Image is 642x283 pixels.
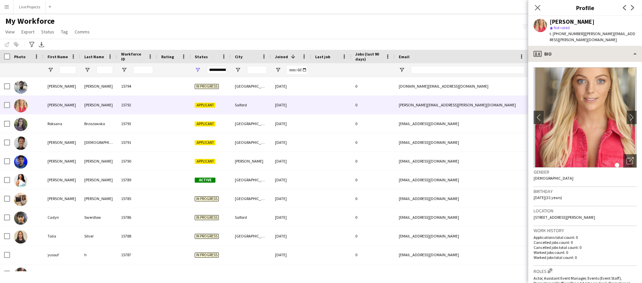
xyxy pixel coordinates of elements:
div: Cadyn [43,208,80,226]
span: Email [399,54,409,59]
p: Worked jobs total count: 0 [534,255,637,260]
div: [DATE] [271,96,311,114]
div: [DATE] [271,264,311,283]
input: First Name Filter Input [60,66,76,74]
div: 15793 [117,114,157,133]
span: Rating [161,54,174,59]
div: [GEOGRAPHIC_DATA] [231,264,271,283]
div: 0 [351,77,395,95]
div: 0 [351,133,395,152]
div: 15794 [117,77,157,95]
span: t. [PHONE_NUMBER] [550,31,584,36]
div: 15786 [117,208,157,226]
div: [PERSON_NAME] [80,264,117,283]
div: [PERSON_NAME] [80,152,117,170]
div: [GEOGRAPHIC_DATA] [231,171,271,189]
span: In progress [195,253,219,258]
button: Open Filter Menu [84,67,90,73]
img: Gabriela Farasheva [14,174,27,187]
div: [DATE] [271,114,311,133]
span: City [235,54,243,59]
div: [EMAIL_ADDRESS][DOMAIN_NAME] [395,189,529,208]
div: Roksana [43,114,80,133]
div: [PERSON_NAME] [43,96,80,114]
span: [DEMOGRAPHIC_DATA] [534,176,573,181]
div: 15785 [117,189,157,208]
div: [DOMAIN_NAME][EMAIL_ADDRESS][DOMAIN_NAME] [395,77,529,95]
div: [DATE] [271,152,311,170]
div: [EMAIL_ADDRESS][DOMAIN_NAME] [395,208,529,226]
span: First Name [48,54,68,59]
span: Last Name [84,54,104,59]
div: [EMAIL_ADDRESS][DOMAIN_NAME] [395,171,529,189]
app-action-btn: Advanced filters [28,40,36,49]
div: Brzozowska [80,114,117,133]
img: Jevon Kelly [14,155,27,169]
span: Applicant [195,103,215,108]
div: 15791 [117,133,157,152]
div: [EMAIL_ADDRESS][DOMAIN_NAME] [395,133,529,152]
div: 0 [351,208,395,226]
div: 15792 [117,96,157,114]
img: Talia Silver [14,230,27,244]
span: Applicant [195,121,215,126]
div: Swerdlow [80,208,117,226]
h3: Location [534,208,637,214]
div: Salford [231,208,271,226]
img: Bob Muhabuzi [14,136,27,150]
img: Annie Dan [14,193,27,206]
input: Last Name Filter Input [96,66,113,74]
span: Jobs (last 90 days) [355,52,383,62]
div: [PERSON_NAME] [43,189,80,208]
a: Comms [72,27,92,36]
app-action-btn: Export XLSX [37,40,45,49]
span: Tag [61,29,68,35]
span: My Workforce [5,16,55,26]
div: Salford [231,96,271,114]
div: [GEOGRAPHIC_DATA] [231,77,271,95]
div: [DATE] [271,208,311,226]
div: [PERSON_NAME] [80,96,117,114]
span: In progress [195,196,219,201]
span: View [5,29,15,35]
a: Export [19,27,37,36]
h3: Work history [534,227,637,233]
div: [GEOGRAPHIC_DATA] [231,114,271,133]
div: 15789 [117,171,157,189]
div: 0 [351,171,395,189]
div: [GEOGRAPHIC_DATA] [231,189,271,208]
button: Open Filter Menu [275,67,281,73]
p: Applications total count: 0 [534,235,637,240]
div: 0 [351,152,395,170]
input: Joined Filter Input [287,66,307,74]
a: View [3,27,17,36]
div: 15787 [117,246,157,264]
span: Applicant [195,159,215,164]
h3: Roles [534,267,637,274]
span: Export [21,29,34,35]
img: anna lakin [14,99,27,112]
a: Status [38,27,57,36]
div: 0 [351,114,395,133]
div: [DATE] [271,227,311,245]
button: Open Filter Menu [121,67,127,73]
div: Silver [80,227,117,245]
div: [EMAIL_ADDRESS][DOMAIN_NAME] [395,246,529,264]
div: [EMAIL_ADDRESS][DOMAIN_NAME] [395,264,529,283]
div: [PERSON_NAME] [43,171,80,189]
span: Applicant [195,140,215,145]
div: Bio [528,46,642,62]
img: Roksana Brzozowska [14,118,27,131]
h3: Gender [534,169,637,175]
span: In progress [195,215,219,220]
span: Photo [14,54,25,59]
span: | [PERSON_NAME][EMAIL_ADDRESS][PERSON_NAME][DOMAIN_NAME] [550,31,635,42]
div: Open photos pop-in [623,154,637,168]
div: [DATE] [271,171,311,189]
div: [DATE] [271,189,311,208]
div: yussuf [43,246,80,264]
div: 0 [351,246,395,264]
span: In progress [195,234,219,239]
span: Workforce ID [121,52,145,62]
span: [DATE] (31 years) [534,195,562,200]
